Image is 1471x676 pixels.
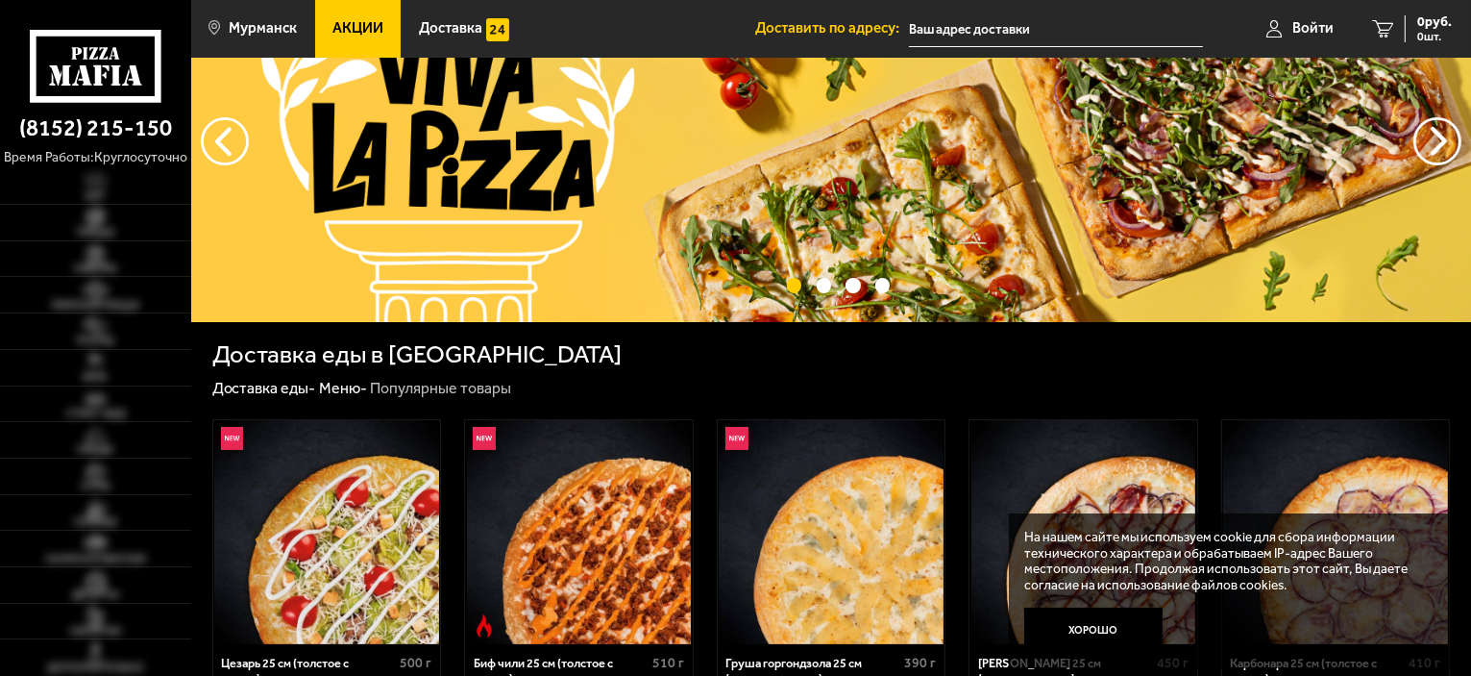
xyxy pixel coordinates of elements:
[909,12,1203,47] input: Ваш адрес доставки
[725,427,748,450] img: Новинка
[400,655,431,671] span: 500 г
[419,21,482,36] span: Доставка
[875,278,890,292] button: точки переключения
[1024,608,1163,654] button: Хорошо
[1413,117,1461,165] button: предыдущий
[332,21,383,36] span: Акции
[755,21,909,36] span: Доставить по адресу:
[473,427,496,450] img: Новинка
[652,655,684,671] span: 510 г
[969,420,1197,645] a: Чикен Барбекю 25 см (толстое с сыром)
[846,278,860,292] button: точки переключения
[467,420,692,645] img: Биф чили 25 см (толстое с сыром)
[1417,15,1452,29] span: 0 руб.
[1024,529,1423,592] p: На нашем сайте мы используем cookie для сбора информации технического характера и обрабатываем IP...
[1222,420,1450,645] a: Карбонара 25 см (толстое с сыром)
[719,420,944,645] img: Груша горгондзола 25 см (толстое с сыром)
[1417,31,1452,42] span: 0 шт.
[971,420,1196,645] img: Чикен Барбекю 25 см (толстое с сыром)
[473,614,496,638] img: Острое блюдо
[486,18,509,41] img: 15daf4d41897b9f0e9f617042186c801.svg
[212,379,316,397] a: Доставка еды-
[905,655,937,671] span: 390 г
[214,420,439,645] img: Цезарь 25 см (толстое с сыром)
[817,278,831,292] button: точки переключения
[213,420,441,645] a: НовинкаЦезарь 25 см (толстое с сыром)
[370,379,511,399] div: Популярные товары
[465,420,693,645] a: НовинкаОстрое блюдоБиф чили 25 см (толстое с сыром)
[1223,420,1448,645] img: Карбонара 25 см (толстое с сыром)
[787,278,801,292] button: точки переключения
[319,379,367,397] a: Меню-
[1292,21,1334,36] span: Войти
[212,342,623,367] h1: Доставка еды в [GEOGRAPHIC_DATA]
[718,420,945,645] a: НовинкаГруша горгондзола 25 см (толстое с сыром)
[221,427,244,450] img: Новинка
[201,117,249,165] button: следующий
[229,21,297,36] span: Мурманск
